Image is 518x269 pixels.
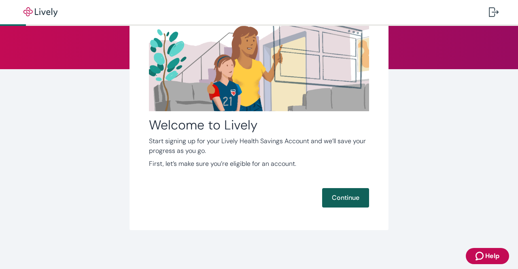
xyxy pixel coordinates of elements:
svg: Zendesk support icon [476,251,485,261]
h2: Welcome to Lively [149,117,369,133]
button: Zendesk support iconHelp [466,248,509,264]
img: Lively [18,7,63,17]
button: Log out [482,2,505,22]
p: Start signing up for your Lively Health Savings Account and we’ll save your progress as you go. [149,136,369,156]
p: First, let’s make sure you’re eligible for an account. [149,159,369,169]
button: Continue [322,188,369,208]
span: Help [485,251,499,261]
